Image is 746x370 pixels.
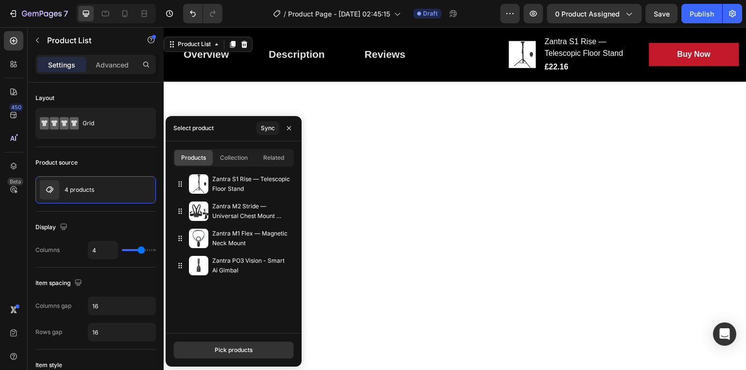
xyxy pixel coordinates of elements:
[35,158,78,167] div: Product source
[690,9,714,19] div: Publish
[40,180,59,200] img: product feature img
[35,361,62,370] div: Item style
[47,34,130,46] p: Product List
[263,153,284,162] span: Related
[88,297,155,315] input: Auto
[88,323,155,341] input: Auto
[189,256,208,275] img: collections
[35,328,62,336] div: Rows gap
[64,8,68,19] p: 7
[35,221,69,234] div: Display
[173,341,294,359] button: Pick products
[215,346,253,354] div: Pick products
[514,21,547,33] div: Buy Now
[212,256,290,275] p: Zantra PO3 Vision - Smart Ai Gimbal
[12,13,49,21] div: Product List
[9,103,23,111] div: 450
[423,9,438,18] span: Draft
[486,16,576,39] button: Buy Now
[96,60,129,70] p: Advanced
[681,4,722,23] button: Publish
[189,202,208,221] img: collections
[35,302,71,310] div: Columns gap
[212,202,290,221] p: Zantra M2 Stride — Universal Chest Mount Harness
[212,174,290,194] p: Zantra S1 Rise — Telescopic Floor Stand
[164,27,746,370] iframe: Design area
[284,9,286,19] span: /
[380,33,406,47] div: £22.16
[288,9,390,19] span: Product Page - [DATE] 02:45:15
[654,10,670,18] span: Save
[35,94,54,102] div: Layout
[7,178,23,185] div: Beta
[261,124,275,133] div: Sync
[48,60,75,70] p: Settings
[35,277,84,290] div: Item spacing
[555,9,620,19] span: 0 product assigned
[645,4,678,23] button: Save
[189,229,208,248] img: collections
[35,246,60,254] div: Columns
[4,4,72,23] button: 7
[256,121,279,135] button: Sync
[189,174,208,194] img: collections
[183,4,222,23] div: Undo/Redo
[181,153,206,162] span: Products
[65,186,94,193] p: 4 products
[83,112,142,135] div: Grid
[713,322,736,346] div: Open Intercom Messenger
[547,4,642,23] button: 0 product assigned
[173,124,214,133] div: Select product
[88,241,118,259] input: Auto
[212,229,290,248] p: Zantra M1 Flex — Magnetic Neck Mount
[220,153,248,162] span: Collection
